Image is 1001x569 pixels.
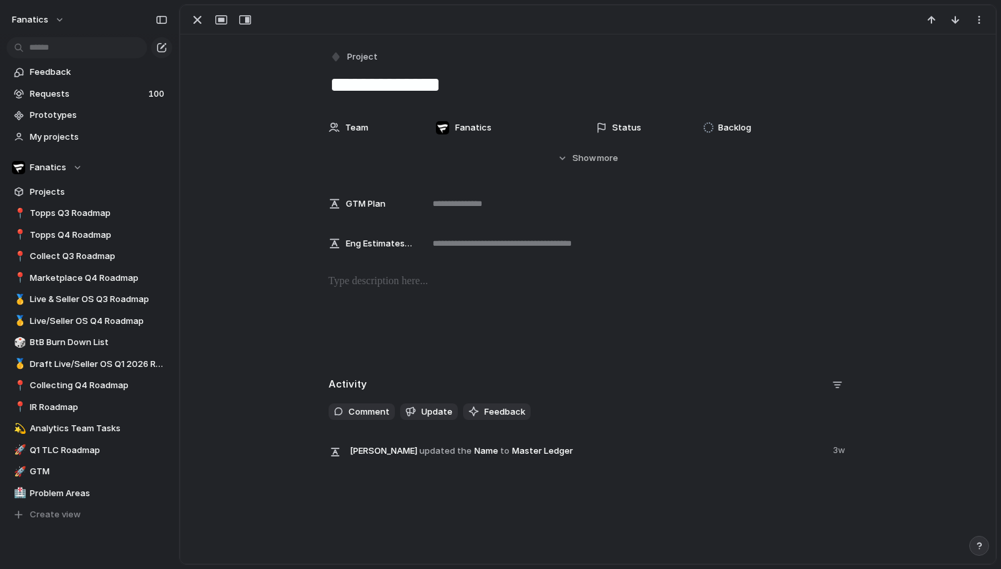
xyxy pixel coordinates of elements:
a: 🥇Live/Seller OS Q4 Roadmap [7,311,172,331]
button: Update [400,403,458,421]
button: Fanatics [7,158,172,178]
button: 📍 [12,401,25,414]
button: Comment [329,403,395,421]
h2: Activity [329,377,367,392]
span: Team [345,121,368,134]
span: Status [612,121,641,134]
span: Create view [30,508,81,521]
a: 📍Topps Q4 Roadmap [7,225,172,245]
button: 📍 [12,207,25,220]
div: 📍 [14,206,23,221]
span: Analytics Team Tasks [30,422,168,435]
span: Q1 TLC Roadmap [30,444,168,457]
a: Projects [7,182,172,202]
span: Feedback [30,66,168,79]
div: 🚀 [14,464,23,480]
div: 🚀 [14,442,23,458]
div: 🥇 [14,313,23,329]
a: 📍Collect Q3 Roadmap [7,246,172,266]
span: Live/Seller OS Q4 Roadmap [30,315,168,328]
span: Comment [348,405,390,419]
span: Topps Q3 Roadmap [30,207,168,220]
a: 🏥Problem Areas [7,484,172,503]
div: 🚀GTM [7,462,172,482]
div: 📍 [14,227,23,242]
span: GTM [30,465,168,478]
div: 📍Topps Q3 Roadmap [7,203,172,223]
button: fanatics [6,9,72,30]
button: 🥇 [12,358,25,371]
span: updated the [419,444,472,458]
a: 🚀Q1 TLC Roadmap [7,440,172,460]
div: 📍 [14,270,23,285]
button: 🎲 [12,336,25,349]
div: 🥇 [14,292,23,307]
div: 📍IR Roadmap [7,397,172,417]
button: Create view [7,505,172,525]
a: Prototypes [7,105,172,125]
span: Topps Q4 Roadmap [30,229,168,242]
div: 📍 [14,399,23,415]
div: 🏥 [14,486,23,501]
span: Feedback [484,405,525,419]
span: Prototypes [30,109,168,122]
span: Collect Q3 Roadmap [30,250,168,263]
a: Feedback [7,62,172,82]
a: 💫Analytics Team Tasks [7,419,172,439]
button: 📍 [12,379,25,392]
a: 📍Marketplace Q4 Roadmap [7,268,172,288]
a: 🥇Draft Live/Seller OS Q1 2026 Roadmap [7,354,172,374]
button: 📍 [12,229,25,242]
button: Project [327,48,382,67]
div: 📍 [14,249,23,264]
a: 📍Collecting Q4 Roadmap [7,376,172,395]
span: Backlog [718,121,751,134]
span: more [597,152,618,165]
div: 💫 [14,421,23,437]
span: fanatics [12,13,48,26]
span: 100 [148,87,167,101]
div: 🎲 [14,335,23,350]
span: Collecting Q4 Roadmap [30,379,168,392]
span: 3w [833,441,848,457]
div: 🎲BtB Burn Down List [7,333,172,352]
span: GTM Plan [346,197,386,211]
span: Requests [30,87,144,101]
span: Problem Areas [30,487,168,500]
div: 🥇 [14,356,23,372]
span: Live & Seller OS Q3 Roadmap [30,293,168,306]
button: Showmore [329,146,848,170]
span: Fanatics [455,121,492,134]
button: Feedback [463,403,531,421]
span: Update [421,405,452,419]
button: 🏥 [12,487,25,500]
span: Draft Live/Seller OS Q1 2026 Roadmap [30,358,168,371]
button: 📍 [12,250,25,263]
span: My projects [30,130,168,144]
span: Marketplace Q4 Roadmap [30,272,168,285]
span: IR Roadmap [30,401,168,414]
div: 📍 [14,378,23,393]
button: 🥇 [12,293,25,306]
span: Show [572,152,596,165]
a: Requests100 [7,84,172,104]
span: [PERSON_NAME] [350,444,417,458]
span: Fanatics [30,161,66,174]
button: 🚀 [12,465,25,478]
button: 🥇 [12,315,25,328]
span: BtB Burn Down List [30,336,168,349]
span: Eng Estimates (B/iOs/A/W) in Cycles [346,237,413,250]
a: 🥇Live & Seller OS Q3 Roadmap [7,289,172,309]
span: to [500,444,509,458]
button: 💫 [12,422,25,435]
